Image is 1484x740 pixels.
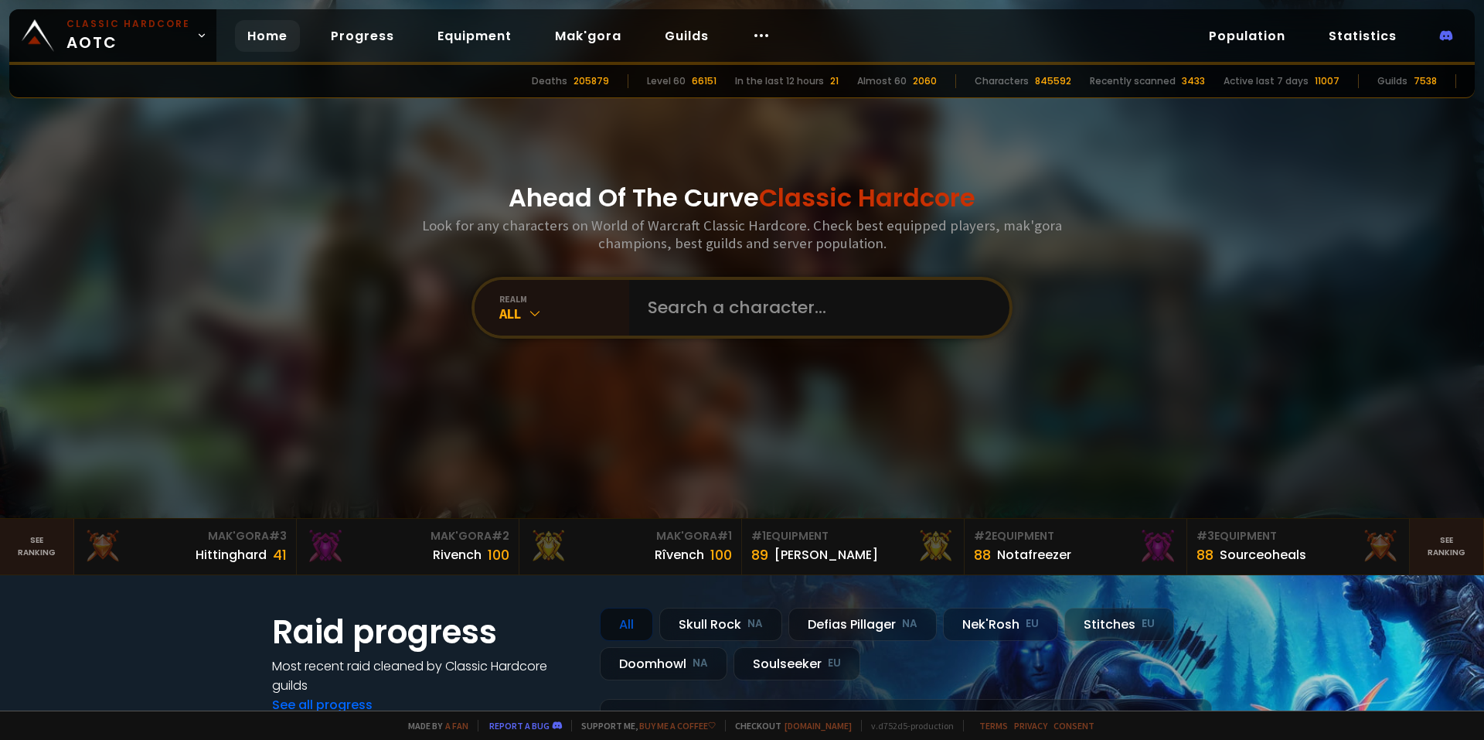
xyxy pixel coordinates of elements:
div: 21 [830,74,839,88]
div: 100 [488,544,509,565]
div: Skull Rock [659,608,782,641]
span: # 1 [717,528,732,544]
div: In the last 12 hours [735,74,824,88]
div: 11007 [1315,74,1339,88]
a: #2Equipment88Notafreezer [965,519,1187,575]
h4: Most recent raid cleaned by Classic Hardcore guilds [272,656,581,695]
div: Equipment [751,528,955,544]
div: Active last 7 days [1224,74,1309,88]
span: Made by [399,720,468,731]
a: Mak'Gora#3Hittinghard41 [74,519,297,575]
a: Guilds [652,20,721,52]
div: Rivench [433,545,482,564]
span: # 3 [1196,528,1214,544]
div: 845592 [1035,74,1071,88]
div: Nek'Rosh [943,608,1058,641]
a: a fan [445,720,468,731]
input: Search a character... [638,280,991,336]
div: Defias Pillager [788,608,937,641]
a: #3Equipment88Sourceoheals [1187,519,1410,575]
div: 89 [751,544,768,565]
div: Mak'Gora [83,528,287,544]
a: Consent [1053,720,1094,731]
span: v. d752d5 - production [861,720,954,731]
div: 7538 [1414,74,1437,88]
a: Privacy [1014,720,1047,731]
a: Seeranking [1410,519,1484,575]
span: Classic Hardcore [759,180,975,215]
a: Mak'Gora#1Rîvench100 [519,519,742,575]
div: All [600,608,653,641]
small: EU [1026,616,1039,632]
div: 205879 [574,74,609,88]
div: Level 60 [647,74,686,88]
a: Home [235,20,300,52]
div: 88 [974,544,991,565]
div: All [499,305,629,322]
div: realm [499,293,629,305]
div: Stitches [1064,608,1174,641]
div: Doomhowl [600,647,727,680]
small: EU [828,656,841,671]
div: Recently scanned [1090,74,1176,88]
a: Mak'gora [543,20,634,52]
div: 66151 [692,74,716,88]
span: AOTC [66,17,190,54]
div: Sourceoheals [1220,545,1306,564]
a: Mak'Gora#2Rivench100 [297,519,519,575]
div: Equipment [974,528,1177,544]
h1: Raid progress [272,608,581,656]
div: Hittinghard [196,545,267,564]
span: # 2 [974,528,992,544]
small: EU [1142,616,1155,632]
div: Mak'Gora [306,528,509,544]
div: Mak'Gora [529,528,732,544]
div: 88 [1196,544,1213,565]
span: # 1 [751,528,766,544]
div: Rîvench [655,545,704,564]
div: Almost 60 [857,74,907,88]
div: Characters [975,74,1029,88]
div: 100 [710,544,732,565]
a: Report a bug [489,720,550,731]
div: 41 [273,544,287,565]
div: Notafreezer [997,545,1071,564]
div: 2060 [913,74,937,88]
a: #1Equipment89[PERSON_NAME] [742,519,965,575]
small: Classic Hardcore [66,17,190,31]
span: Checkout [725,720,852,731]
div: Equipment [1196,528,1400,544]
small: NA [747,616,763,632]
div: 3433 [1182,74,1205,88]
div: Soulseeker [733,647,860,680]
a: Buy me a coffee [639,720,716,731]
div: [PERSON_NAME] [774,545,878,564]
a: Classic HardcoreAOTC [9,9,216,62]
div: Deaths [532,74,567,88]
span: Support me, [571,720,716,731]
span: # 3 [269,528,287,544]
small: NA [902,616,917,632]
span: # 2 [492,528,509,544]
a: Population [1196,20,1298,52]
a: See all progress [272,696,373,714]
a: Statistics [1316,20,1409,52]
h1: Ahead Of The Curve [509,179,975,217]
small: NA [693,656,708,671]
a: Progress [318,20,407,52]
a: Equipment [425,20,524,52]
div: Guilds [1377,74,1407,88]
h3: Look for any characters on World of Warcraft Classic Hardcore. Check best equipped players, mak'g... [416,217,1068,252]
a: Terms [979,720,1008,731]
a: [DOMAIN_NAME] [785,720,852,731]
a: a month agozgpetri on godDefias Pillager8 /90 [600,699,1212,740]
